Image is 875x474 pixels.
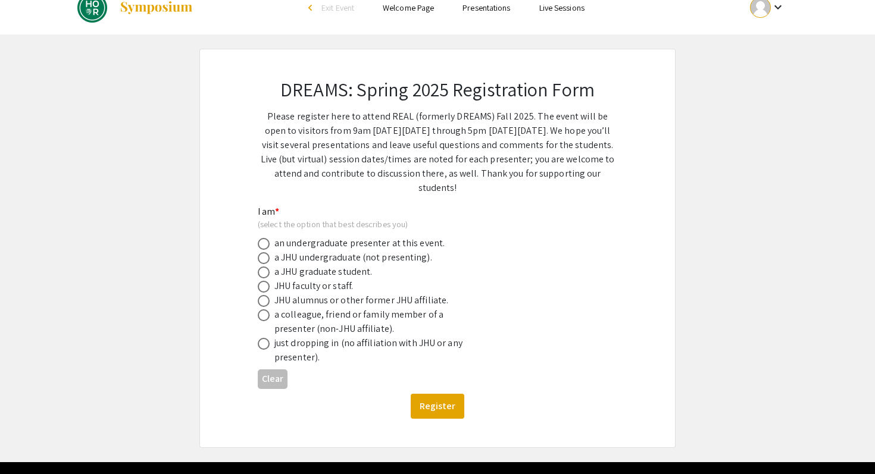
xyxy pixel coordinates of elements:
div: arrow_back_ios [308,4,315,11]
div: JHU faculty or staff. [274,279,353,293]
iframe: Chat [9,420,51,465]
div: JHU alumnus or other former JHU affiliate. [274,293,448,307]
h2: DREAMS: Spring 2025 Registration Form [258,78,617,101]
div: (select the option that best describes you) [258,219,598,230]
a: Presentations [462,2,510,13]
div: a JHU graduate student. [274,265,372,279]
div: a colleague, friend or family member of a presenter (non-JHU affiliate). [274,307,483,336]
div: just dropping in (no affiliation with JHU or any presenter). [274,336,483,365]
a: Live Sessions [539,2,585,13]
p: Please register here to attend REAL (formerly DREAMS) Fall 2025. The event will be open to visito... [258,109,617,195]
div: a JHU undergraduate (not presenting). [274,250,432,265]
button: Clear [258,369,287,389]
a: Welcome Page [383,2,434,13]
div: an undergraduate presenter at this event. [274,236,445,250]
span: Exit Event [321,2,354,13]
mat-label: I am [258,205,280,218]
img: Symposium by ForagerOne [119,1,193,15]
button: Register [411,394,464,419]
